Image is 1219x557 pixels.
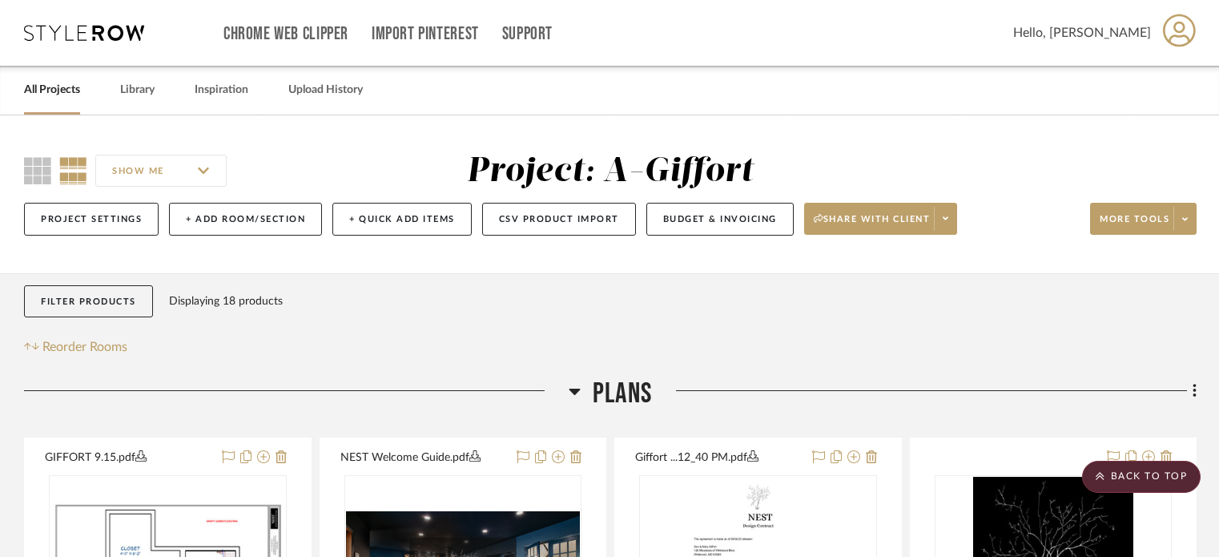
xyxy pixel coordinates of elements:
a: Import Pinterest [372,27,479,41]
div: Project: A-Giffort [467,155,754,188]
span: Share with client [814,213,931,237]
span: More tools [1100,213,1169,237]
a: Inspiration [195,79,248,101]
a: Support [502,27,553,41]
button: NEST Welcome Guide.pdf [340,448,508,467]
button: Project Settings [24,203,159,236]
scroll-to-top-button: BACK TO TOP [1082,461,1201,493]
button: More tools [1090,203,1197,235]
button: Giffort ...12_40 PM.pdf [635,448,803,467]
div: Displaying 18 products [169,285,283,317]
a: Chrome Web Clipper [223,27,348,41]
button: Filter Products [24,285,153,318]
span: Reorder Rooms [42,337,127,357]
a: Upload History [288,79,363,101]
button: Reorder Rooms [24,337,127,357]
button: CSV Product Import [482,203,636,236]
button: + Add Room/Section [169,203,322,236]
button: Budget & Invoicing [646,203,794,236]
span: Plans [593,377,652,411]
button: Share with client [804,203,958,235]
a: All Projects [24,79,80,101]
span: Hello, [PERSON_NAME] [1013,23,1151,42]
button: GIFFORT 9.15.pdf [45,448,212,467]
button: + Quick Add Items [332,203,472,236]
a: Library [120,79,155,101]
